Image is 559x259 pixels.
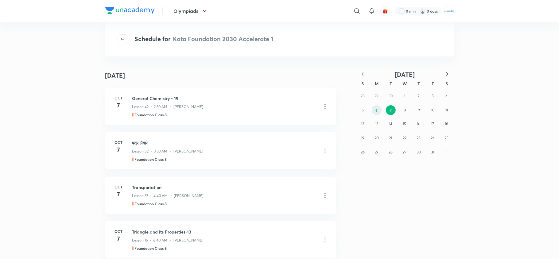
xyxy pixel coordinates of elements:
abbr: October 12, 2025 [361,122,364,126]
a: Oct7TransportationLesson 37 • 4:40 AM • [PERSON_NAME]Foundation Class 8 [105,177,336,214]
button: October 25, 2025 [442,133,452,143]
a: Oct7Triangle and its Properties-13Lesson 15 • 6:40 AM • [PERSON_NAME]Foundation Class 8 [105,221,336,258]
button: October 22, 2025 [400,133,410,143]
button: October 18, 2025 [442,119,452,129]
button: October 23, 2025 [414,133,424,143]
abbr: October 20, 2025 [375,136,378,140]
img: streak [420,8,426,14]
button: October 10, 2025 [428,105,438,115]
button: [DATE] [369,71,441,78]
abbr: October 8, 2025 [404,108,406,112]
abbr: Wednesday [402,81,407,87]
button: October 8, 2025 [400,105,410,115]
abbr: Monday [375,81,378,87]
abbr: October 5, 2025 [362,108,364,112]
h6: Oct [113,229,125,234]
h4: 7 [113,234,125,243]
abbr: October 4, 2025 [445,94,448,98]
button: October 29, 2025 [400,147,410,157]
img: Company Logo [105,7,155,14]
h3: General Chemistry - 19 [132,95,316,102]
a: Company Logo [105,7,155,16]
abbr: October 14, 2025 [389,122,392,126]
img: MOHAMMED SHOAIB [444,6,454,16]
p: Lesson 37 • 4:40 AM • [PERSON_NAME] [132,193,204,199]
abbr: October 31, 2025 [431,150,434,154]
abbr: October 11, 2025 [446,108,448,112]
abbr: Saturday [446,81,448,87]
abbr: October 9, 2025 [418,108,420,112]
abbr: October 30, 2025 [417,150,421,154]
button: avatar [380,6,390,16]
abbr: October 26, 2025 [361,150,365,154]
h6: Oct [113,140,125,145]
button: October 31, 2025 [428,147,437,157]
p: Lesson 42 • 2:30 AM • [PERSON_NAME] [132,104,204,110]
button: October 20, 2025 [372,133,382,143]
button: October 19, 2025 [358,133,367,143]
p: Lesson 15 • 6:40 AM • [PERSON_NAME] [132,238,204,243]
abbr: October 7, 2025 [390,108,392,113]
button: October 17, 2025 [428,119,437,129]
button: October 27, 2025 [372,147,382,157]
abbr: October 16, 2025 [417,122,420,126]
h4: Schedule for [135,34,274,44]
button: October 5, 2025 [358,105,367,115]
abbr: October 18, 2025 [445,122,448,126]
h3: Triangle and its Properties-13 [132,229,316,235]
h3: Transportation [132,184,316,191]
a: Oct7General Chemistry - 19Lesson 42 • 2:30 AM • [PERSON_NAME]Foundation Class 8 [105,88,336,125]
abbr: October 2, 2025 [418,94,420,98]
abbr: October 27, 2025 [375,150,378,154]
button: October 30, 2025 [414,147,424,157]
button: October 6, 2025 [372,105,382,115]
button: October 15, 2025 [400,119,410,129]
abbr: October 28, 2025 [389,150,393,154]
span: [DATE] [395,70,415,79]
abbr: Thursday [417,81,420,87]
h6: Oct [113,184,125,190]
button: Olympiads [170,5,212,17]
h4: 7 [113,190,125,199]
button: October 26, 2025 [358,147,367,157]
abbr: October 13, 2025 [375,122,378,126]
h4: 7 [113,145,125,154]
h4: 7 [113,101,125,110]
abbr: Tuesday [390,81,392,87]
button: October 21, 2025 [386,133,395,143]
abbr: Sunday [361,81,364,87]
button: October 9, 2025 [414,105,424,115]
abbr: October 29, 2025 [403,150,407,154]
h3: पत्र लेखन [132,140,316,146]
a: Oct7पत्र लेखनLesson 52 • 3:30 AM • [PERSON_NAME]Foundation Class 8 [105,132,336,169]
h4: [DATE] [105,71,125,80]
button: October 28, 2025 [386,147,395,157]
span: Kota Foundation 2030 Accelerate 1 [173,35,274,43]
h5: Foundation Class 8 [135,201,167,207]
h5: Foundation Class 8 [135,245,167,251]
button: October 3, 2025 [428,91,437,101]
button: October 13, 2025 [372,119,382,129]
h5: Foundation Class 8 [135,157,167,162]
abbr: October 17, 2025 [431,122,434,126]
abbr: October 3, 2025 [432,94,433,98]
img: avatar [382,8,388,14]
abbr: October 22, 2025 [403,136,406,140]
button: October 11, 2025 [442,105,452,115]
button: October 1, 2025 [400,91,410,101]
button: October 7, 2025 [386,105,396,115]
h5: Foundation Class 8 [135,112,167,118]
abbr: October 21, 2025 [389,136,392,140]
button: October 24, 2025 [428,133,437,143]
abbr: October 25, 2025 [444,136,448,140]
abbr: October 10, 2025 [431,108,435,112]
abbr: October 15, 2025 [403,122,406,126]
abbr: October 23, 2025 [417,136,421,140]
button: October 4, 2025 [442,91,452,101]
button: October 14, 2025 [386,119,395,129]
abbr: October 19, 2025 [361,136,364,140]
h6: Oct [113,95,125,101]
abbr: October 24, 2025 [431,136,435,140]
button: October 2, 2025 [414,91,424,101]
abbr: October 1, 2025 [404,94,405,98]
